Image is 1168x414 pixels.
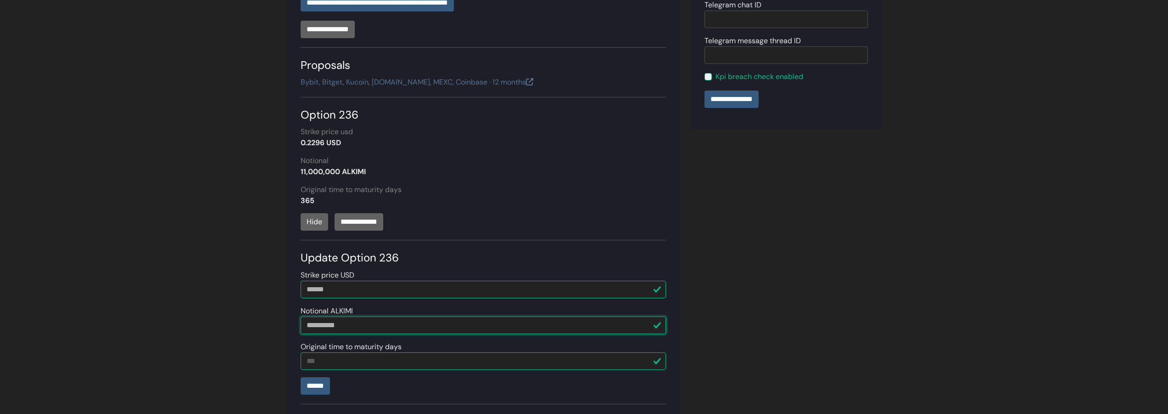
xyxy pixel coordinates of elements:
label: Notional [301,155,329,166]
label: Strike price USD [301,270,354,281]
label: Notional ALKIMI [301,306,353,317]
strong: 11,000,000 ALKIMI [301,167,366,176]
div: Option 236 [301,97,666,123]
a: Hide [301,213,328,231]
strong: 0.2296 USD [301,138,341,147]
label: Kpi breach check enabled [715,71,803,82]
div: Proposals [301,47,666,74]
label: Strike price usd [301,126,353,137]
strong: 365 [301,196,314,205]
div: Bybit, Bitget, Kucoin, [DOMAIN_NAME], MEXC, Coinbase · 12 months [301,77,533,88]
label: Original time to maturity days [301,184,402,195]
label: Original time to maturity days [301,341,402,352]
div: Update Option 236 [301,250,666,266]
label: Telegram message thread ID [704,35,801,46]
a: Bybit, Bitget, Kucoin, [DOMAIN_NAME], MEXC, Coinbase · 12 months [301,77,533,87]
